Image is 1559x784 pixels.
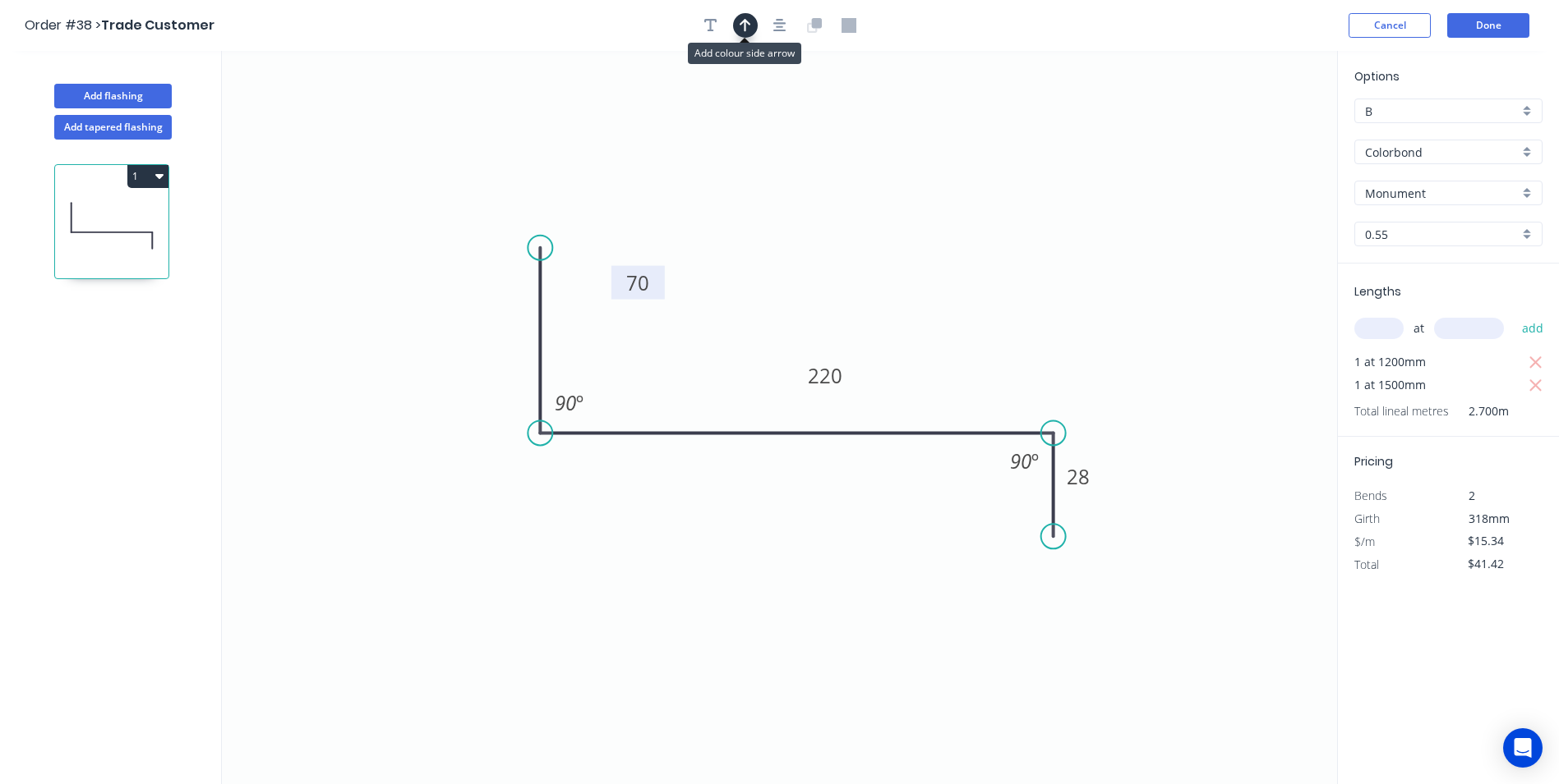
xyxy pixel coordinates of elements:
[1349,13,1431,38] button: Cancel
[1469,511,1510,526] span: 318mm
[127,165,168,188] button: 1
[54,84,172,108] button: Add flashing
[54,115,172,140] button: Add tapered flashing
[688,43,801,64] div: Add colour side arrow
[1354,557,1379,572] span: Total
[1354,453,1393,470] span: Pricing
[1354,374,1426,397] span: 1 at 1500mm
[1365,103,1519,120] input: Price level
[808,362,842,389] tspan: 220
[1514,314,1552,342] button: add
[1354,400,1449,423] span: Total lineal metres
[626,269,649,296] tspan: 70
[1010,447,1031,475] tspan: 90
[1031,447,1039,475] tspan: º
[1354,283,1401,300] span: Lengths
[1365,226,1519,243] input: Thickness
[1449,400,1509,423] span: 2.700m
[101,16,214,34] span: Trade Customer
[1354,351,1426,374] span: 1 at 1200mm
[1354,511,1380,526] span: Girth
[555,389,576,416] tspan: 90
[1067,463,1090,490] tspan: 28
[1365,185,1519,202] input: Colour
[576,389,583,416] tspan: º
[1365,144,1519,161] input: Material
[1503,728,1543,768] div: Open Intercom Messenger
[1354,488,1387,503] span: Bends
[1447,13,1529,38] button: Done
[1354,534,1375,549] span: $/m
[1469,488,1475,503] span: 2
[1414,317,1424,340] span: at
[222,51,1337,784] svg: 0
[1354,68,1400,85] span: Options
[25,16,101,34] span: Order #38 >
